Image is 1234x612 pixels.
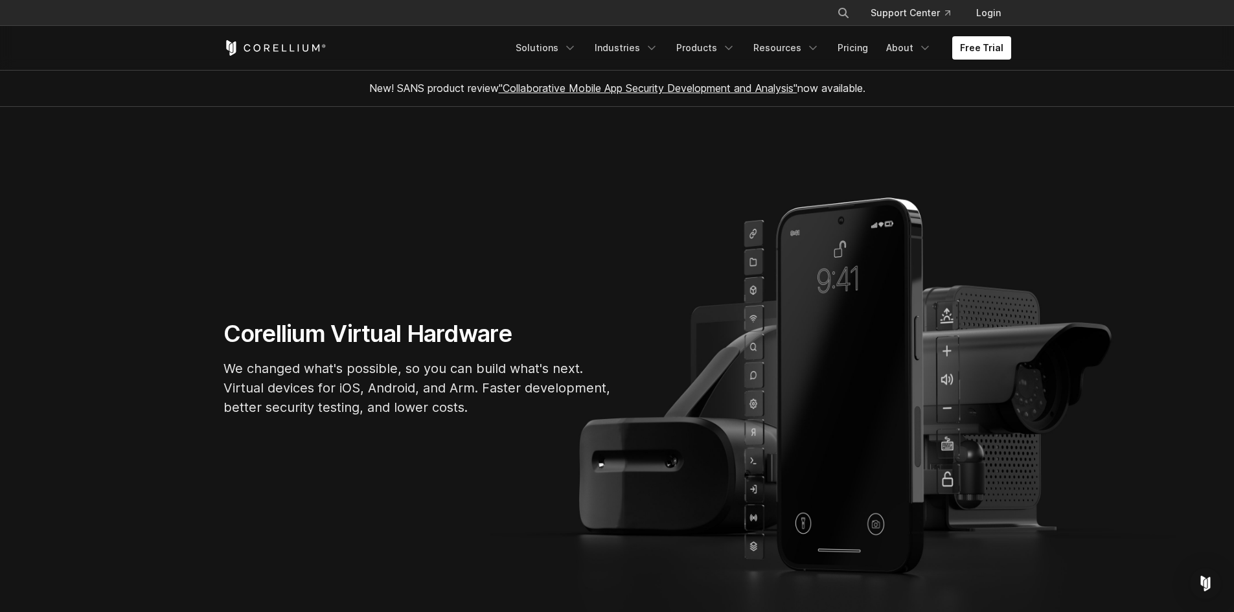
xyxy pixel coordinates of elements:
[668,36,743,60] a: Products
[860,1,961,25] a: Support Center
[223,40,326,56] a: Corellium Home
[952,36,1011,60] a: Free Trial
[1190,568,1221,599] div: Open Intercom Messenger
[746,36,827,60] a: Resources
[369,82,865,95] span: New! SANS product review now available.
[508,36,584,60] a: Solutions
[499,82,797,95] a: "Collaborative Mobile App Security Development and Analysis"
[223,359,612,417] p: We changed what's possible, so you can build what's next. Virtual devices for iOS, Android, and A...
[832,1,855,25] button: Search
[878,36,939,60] a: About
[508,36,1011,60] div: Navigation Menu
[587,36,666,60] a: Industries
[223,319,612,348] h1: Corellium Virtual Hardware
[830,36,876,60] a: Pricing
[821,1,1011,25] div: Navigation Menu
[966,1,1011,25] a: Login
